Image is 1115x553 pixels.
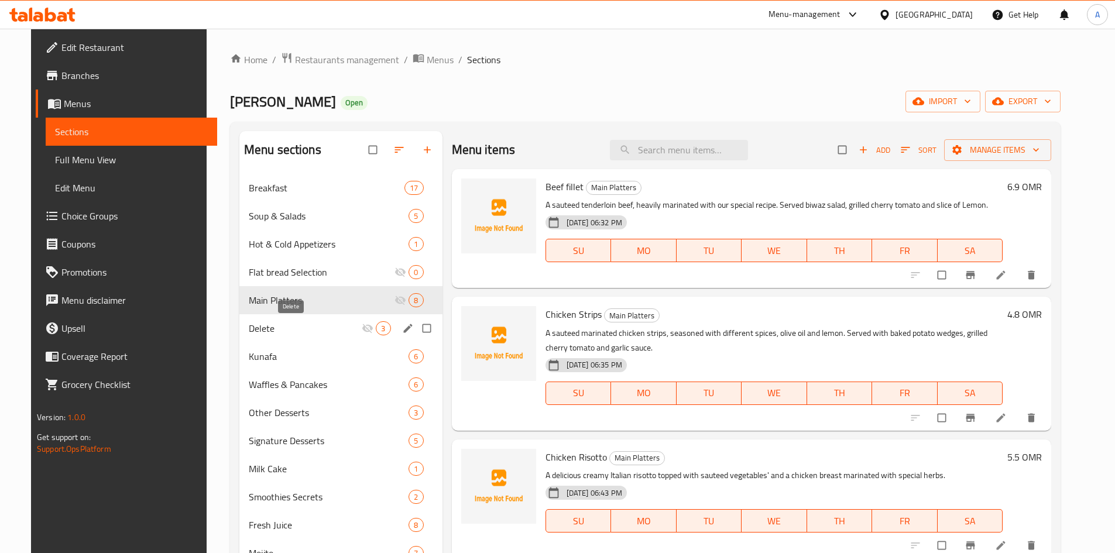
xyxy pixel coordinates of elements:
[681,242,737,259] span: TU
[898,141,939,159] button: Sort
[404,181,423,195] div: items
[61,293,208,307] span: Menu disclaimer
[856,141,893,159] button: Add
[409,349,423,363] div: items
[611,509,677,533] button: MO
[239,286,442,314] div: Main Platters8
[239,399,442,427] div: Other Desserts3
[46,174,217,202] a: Edit Menu
[931,264,955,286] span: Select to update
[611,239,677,262] button: MO
[942,384,999,401] span: SA
[239,427,442,455] div: Signature Desserts5
[409,407,423,418] span: 3
[746,384,802,401] span: WE
[610,451,664,465] span: Main Platters
[616,513,672,530] span: MO
[362,322,373,334] svg: Inactive section
[877,242,933,259] span: FR
[249,518,409,532] span: Fresh Juice
[742,239,807,262] button: WE
[36,370,217,399] a: Grocery Checklist
[616,242,672,259] span: MO
[546,448,607,466] span: Chicken Risotto
[546,326,1003,355] p: A sauteed marinated chicken strips, seasoned with different spices, olive oil and lemon. Served w...
[409,209,423,223] div: items
[938,239,1003,262] button: SA
[995,269,1009,281] a: Edit menu item
[409,267,423,278] span: 0
[36,230,217,258] a: Coupons
[546,198,1003,212] p: A sauteed tenderloin beef, heavily marinated with our special recipe. Served biwaz salad, grilled...
[746,513,802,530] span: WE
[36,258,217,286] a: Promotions
[409,435,423,446] span: 5
[249,349,409,363] span: Kunafa
[877,384,933,401] span: FR
[953,143,1042,157] span: Manage items
[1007,449,1042,465] h6: 5.5 OMR
[239,314,442,342] div: Delete3edit
[409,295,423,306] span: 8
[239,370,442,399] div: Waffles & Pancakes6
[61,349,208,363] span: Coverage Report
[467,53,500,67] span: Sections
[551,384,606,401] span: SU
[61,40,208,54] span: Edit Restaurant
[586,181,641,195] div: Main Platters
[37,430,91,445] span: Get support on:
[36,33,217,61] a: Edit Restaurant
[427,53,454,67] span: Menus
[281,52,399,67] a: Restaurants management
[249,434,409,448] div: Signature Desserts
[461,178,536,253] img: Beef fillet
[249,181,405,195] span: Breakfast
[376,321,390,335] div: items
[239,230,442,258] div: Hot & Cold Appetizers1
[944,139,1051,161] button: Manage items
[905,91,980,112] button: import
[586,181,641,194] span: Main Platters
[249,406,409,420] span: Other Desserts
[249,462,409,476] span: Milk Cake
[1007,178,1042,195] h6: 6.9 OMR
[341,98,368,108] span: Open
[46,146,217,174] a: Full Menu View
[461,449,536,524] img: Chicken Risotto
[249,209,409,223] span: Soup & Salads
[37,441,111,456] a: Support.OpsPlatform
[461,306,536,381] img: Chicken Strips
[742,382,807,405] button: WE
[249,490,409,504] div: Smoothies Secrets
[551,242,606,259] span: SU
[604,308,660,322] div: Main Platters
[958,262,986,288] button: Branch-specific-item
[404,53,408,67] li: /
[409,377,423,391] div: items
[61,321,208,335] span: Upsell
[994,94,1051,109] span: export
[1018,262,1047,288] button: delete
[562,217,627,228] span: [DATE] 06:32 PM
[458,53,462,67] li: /
[230,88,336,115] span: [PERSON_NAME]
[414,137,442,163] button: Add section
[295,53,399,67] span: Restaurants management
[409,379,423,390] span: 6
[938,382,1003,405] button: SA
[807,509,873,533] button: TH
[942,242,999,259] span: SA
[546,509,611,533] button: SU
[409,293,423,307] div: items
[394,266,406,278] svg: Inactive section
[681,513,737,530] span: TU
[55,125,208,139] span: Sections
[249,265,395,279] span: Flat bread Selection
[831,139,856,161] span: Select section
[812,242,868,259] span: TH
[272,53,276,67] li: /
[807,239,873,262] button: TH
[36,342,217,370] a: Coverage Report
